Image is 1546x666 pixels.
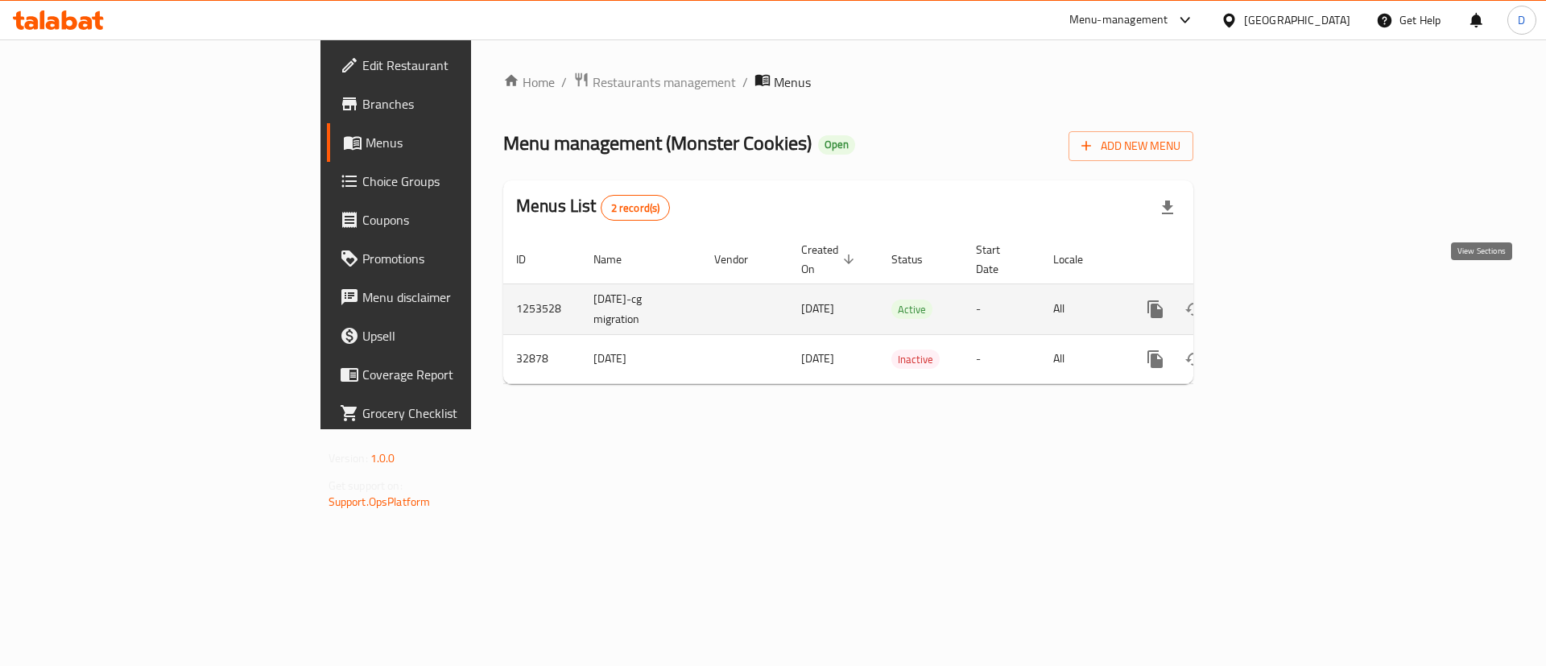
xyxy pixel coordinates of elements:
span: Version: [329,448,368,469]
span: Status [891,250,944,269]
span: 1.0.0 [370,448,395,469]
span: Promotions [362,249,566,268]
span: Coupons [362,210,566,230]
span: Restaurants management [593,72,736,92]
td: All [1040,334,1123,383]
a: Coupons [327,201,579,239]
span: Locale [1053,250,1104,269]
span: Menus [366,133,566,152]
span: Get support on: [329,475,403,496]
span: Vendor [714,250,769,269]
span: ID [516,250,547,269]
div: Export file [1148,188,1187,227]
div: [GEOGRAPHIC_DATA] [1244,11,1350,29]
span: Start Date [976,240,1021,279]
td: - [963,334,1040,383]
a: Promotions [327,239,579,278]
a: Menus [327,123,579,162]
li: / [742,72,748,92]
td: [DATE] [581,334,701,383]
span: Upsell [362,326,566,345]
span: Menu disclaimer [362,287,566,307]
a: Menu disclaimer [327,278,579,316]
a: Restaurants management [573,72,736,93]
span: Open [818,138,855,151]
span: [DATE] [801,298,834,319]
button: Add New Menu [1069,131,1193,161]
span: Inactive [891,350,940,369]
span: Branches [362,94,566,114]
span: 2 record(s) [601,201,670,216]
span: Grocery Checklist [362,403,566,423]
button: more [1136,340,1175,379]
td: [DATE]-cg migration [581,283,701,334]
span: Name [593,250,643,269]
button: Change Status [1175,290,1213,329]
span: Add New Menu [1081,136,1180,156]
a: Coverage Report [327,355,579,394]
div: Menu-management [1069,10,1168,30]
td: - [963,283,1040,334]
button: Change Status [1175,340,1213,379]
span: Menus [774,72,811,92]
span: Active [891,300,932,319]
span: Coverage Report [362,365,566,384]
nav: breadcrumb [503,72,1193,93]
span: Menu management ( Monster Cookies ) [503,125,812,161]
a: Support.OpsPlatform [329,491,431,512]
a: Upsell [327,316,579,355]
a: Edit Restaurant [327,46,579,85]
h2: Menus List [516,194,670,221]
td: All [1040,283,1123,334]
div: Inactive [891,350,940,369]
span: Created On [801,240,859,279]
div: Total records count [601,195,671,221]
table: enhanced table [503,235,1304,384]
span: [DATE] [801,348,834,369]
span: Choice Groups [362,172,566,191]
span: Edit Restaurant [362,56,566,75]
span: D [1518,11,1525,29]
a: Choice Groups [327,162,579,201]
th: Actions [1123,235,1304,284]
a: Branches [327,85,579,123]
button: more [1136,290,1175,329]
div: Open [818,135,855,155]
a: Grocery Checklist [327,394,579,432]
